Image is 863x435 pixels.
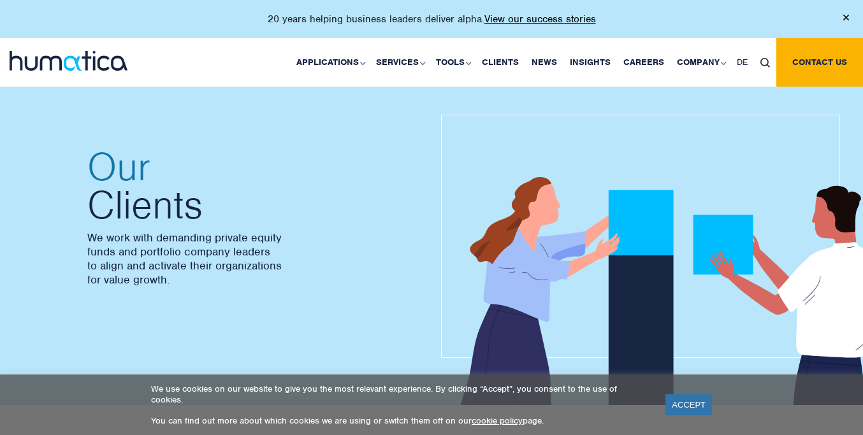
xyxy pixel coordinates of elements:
[665,394,712,415] a: ACCEPT
[563,38,617,87] a: Insights
[10,51,127,71] img: logo
[151,415,649,426] p: You can find out more about which cookies we are using or switch them off on our page.
[87,231,419,287] p: We work with demanding private equity funds and portfolio company leaders to align and activate t...
[525,38,563,87] a: News
[290,38,370,87] a: Applications
[475,38,525,87] a: Clients
[87,148,419,186] span: Our
[268,13,596,25] p: 20 years helping business leaders deliver alpha.
[484,13,596,25] a: View our success stories
[370,38,430,87] a: Services
[760,58,770,68] img: search_icon
[430,38,475,87] a: Tools
[671,38,730,87] a: Company
[87,148,419,224] h2: Clients
[617,38,671,87] a: Careers
[737,57,748,68] span: DE
[472,415,523,426] a: cookie policy
[730,38,754,87] a: DE
[151,383,649,405] p: We use cookies on our website to give you the most relevant experience. By clicking “Accept”, you...
[776,38,863,87] a: Contact us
